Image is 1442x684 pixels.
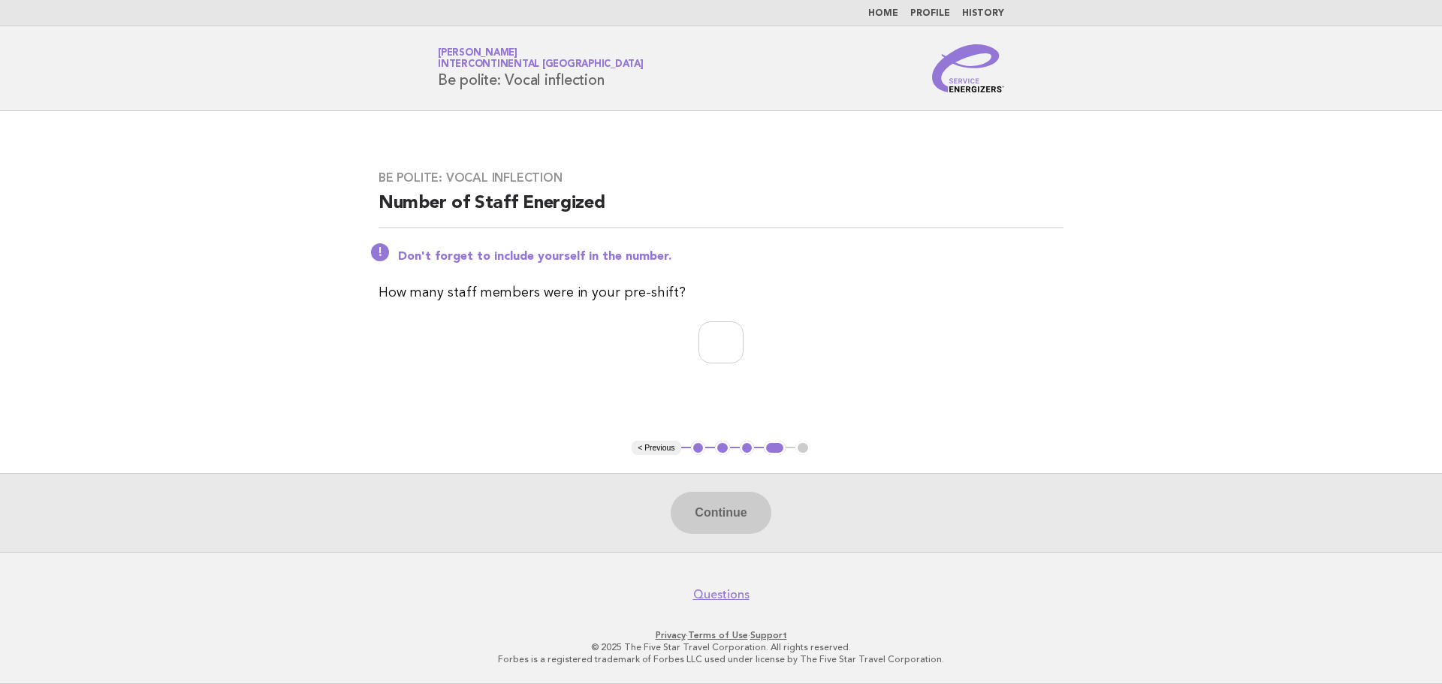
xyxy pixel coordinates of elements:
[740,441,755,456] button: 3
[750,630,787,640] a: Support
[632,441,680,456] button: < Previous
[261,641,1181,653] p: © 2025 The Five Star Travel Corporation. All rights reserved.
[962,9,1004,18] a: History
[764,441,786,456] button: 4
[715,441,730,456] button: 2
[656,630,686,640] a: Privacy
[932,44,1004,92] img: Service Energizers
[438,49,644,88] h1: Be polite: Vocal inflection
[379,282,1063,303] p: How many staff members were in your pre-shift?
[438,48,644,69] a: [PERSON_NAME]InterContinental [GEOGRAPHIC_DATA]
[693,587,750,602] a: Questions
[691,441,706,456] button: 1
[910,9,950,18] a: Profile
[438,60,644,70] span: InterContinental [GEOGRAPHIC_DATA]
[688,630,748,640] a: Terms of Use
[379,191,1063,228] h2: Number of Staff Energized
[868,9,898,18] a: Home
[379,170,1063,185] h3: Be polite: Vocal inflection
[261,629,1181,641] p: · ·
[261,653,1181,665] p: Forbes is a registered trademark of Forbes LLC used under license by The Five Star Travel Corpora...
[398,249,1063,264] p: Don't forget to include yourself in the number.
